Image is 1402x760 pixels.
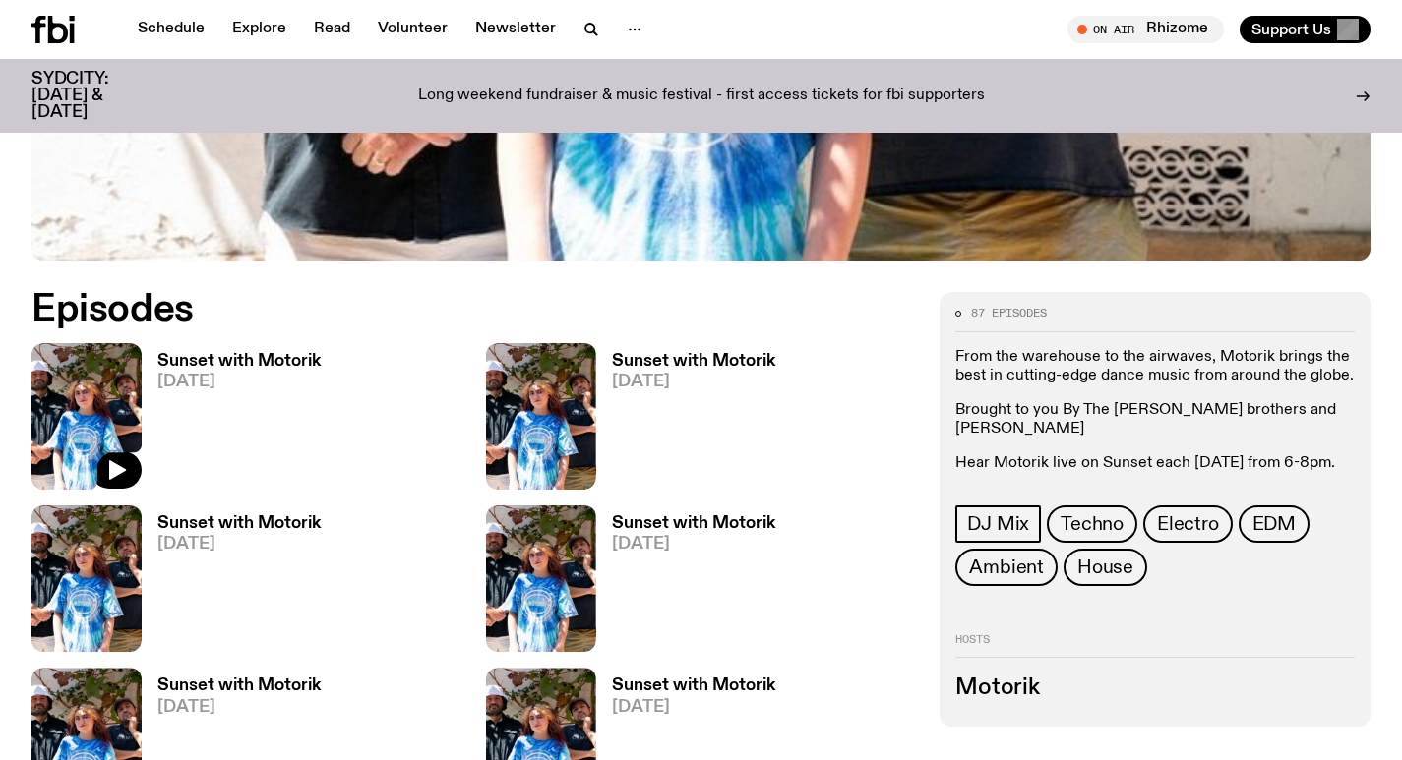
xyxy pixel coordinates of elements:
h3: SYDCITY: [DATE] & [DATE] [31,71,157,121]
h3: Sunset with Motorik [612,677,775,694]
h2: Episodes [31,292,916,327]
span: Electro [1157,513,1219,535]
p: From the warehouse to the airwaves, Motorik brings the best in cutting-edge dance music from arou... [955,347,1355,384]
span: [DATE] [157,699,321,716]
p: Long weekend fundraiser & music festival - first access tickets for fbi supporters [418,88,985,105]
span: 87 episodes [971,308,1047,319]
img: Andrew, Reenie, and Pat stand in a row, smiling at the camera, in dappled light with a vine leafe... [31,343,142,490]
a: Schedule [126,16,216,43]
a: Ambient [955,549,1058,586]
span: Ambient [969,556,1044,578]
a: Volunteer [366,16,459,43]
img: Andrew, Reenie, and Pat stand in a row, smiling at the camera, in dappled light with a vine leafe... [31,505,142,652]
span: EDM [1252,513,1296,535]
a: Newsletter [463,16,568,43]
span: Support Us [1251,21,1331,38]
a: House [1064,549,1147,586]
p: Hear Motorik live on Sunset each [DATE] from 6-8pm. [955,454,1355,473]
a: Electro [1143,505,1233,543]
button: On AirRhizome [1067,16,1224,43]
img: Andrew, Reenie, and Pat stand in a row, smiling at the camera, in dappled light with a vine leafe... [486,343,596,490]
a: Read [302,16,362,43]
h3: Motorik [955,677,1355,699]
h3: Sunset with Motorik [612,515,775,532]
a: Sunset with Motorik[DATE] [142,353,321,490]
span: [DATE] [612,699,775,716]
h3: Sunset with Motorik [612,353,775,370]
span: House [1077,556,1133,578]
button: Support Us [1240,16,1371,43]
h3: Sunset with Motorik [157,515,321,532]
img: Andrew, Reenie, and Pat stand in a row, smiling at the camera, in dappled light with a vine leafe... [486,505,596,652]
a: DJ Mix [955,505,1041,543]
span: DJ Mix [967,513,1029,535]
span: [DATE] [157,536,321,553]
span: [DATE] [612,536,775,553]
a: Techno [1047,505,1137,543]
a: Sunset with Motorik[DATE] [596,515,775,652]
h3: Sunset with Motorik [157,677,321,694]
span: Techno [1061,513,1124,535]
span: [DATE] [612,374,775,390]
a: Explore [220,16,298,43]
span: [DATE] [157,374,321,390]
p: Brought to you By The [PERSON_NAME] brothers and [PERSON_NAME] [955,401,1355,438]
a: EDM [1239,505,1310,543]
h3: Sunset with Motorik [157,353,321,370]
a: Sunset with Motorik[DATE] [142,515,321,652]
a: Sunset with Motorik[DATE] [596,353,775,490]
h2: Hosts [955,633,1355,657]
